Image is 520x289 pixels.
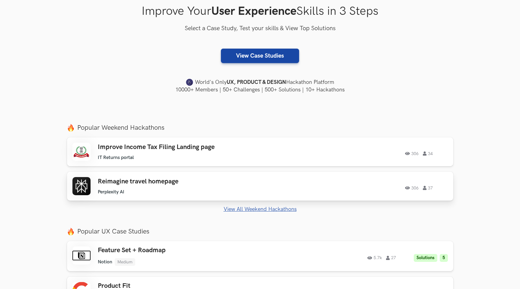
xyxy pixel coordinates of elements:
[67,227,453,236] label: Popular UX Case Studies
[67,78,453,87] h4: World's Only Hackathon Platform
[67,86,453,94] h4: 10000+ Members | 50+ Challenges | 500+ Solutions | 10+ Hackathons
[98,143,269,151] h3: Improve Income Tax Filing Landing page
[67,24,453,33] h3: Select a Case Study, Test your skills & View Top Solutions
[386,256,396,260] span: 27
[367,256,382,260] span: 5.7k
[405,151,419,156] span: 306
[67,206,453,212] a: View All Weekend Hackathons
[405,186,419,190] span: 306
[67,137,453,166] a: Improve Income Tax Filing Landing page IT Returns portal 306 34
[98,189,124,195] li: Perplexity AI
[221,49,299,63] a: View Case Studies
[67,124,453,132] label: Popular Weekend Hackathons
[67,241,453,271] a: Feature Set + Roadmap Notion Medium 5.7k 27 Solutions 5
[115,258,135,266] li: Medium
[67,172,453,201] a: Reimagine travel homepage Perplexity AI 306 37
[186,78,193,86] img: uxhack-favicon-image.png
[98,155,134,160] li: IT Returns portal
[67,4,453,18] h1: Improve Your Skills in 3 Steps
[440,254,448,262] li: 5
[98,246,269,254] h3: Feature Set + Roadmap
[414,254,437,262] li: Solutions
[227,78,286,87] strong: UX, PRODUCT & DESIGN
[423,186,433,190] span: 37
[67,124,75,132] img: fire.png
[98,259,112,265] li: Notion
[211,4,296,18] strong: User Experience
[423,151,433,156] span: 34
[98,178,269,186] h3: Reimagine travel homepage
[67,228,75,235] img: fire.png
